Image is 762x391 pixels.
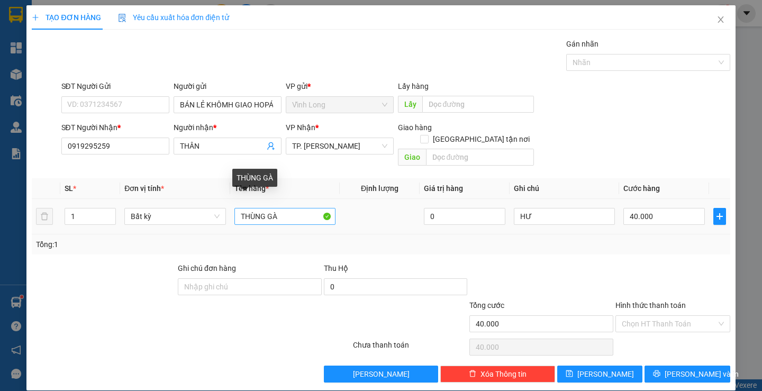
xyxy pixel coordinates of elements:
[480,368,527,380] span: Xóa Thông tin
[324,366,439,383] button: [PERSON_NAME]
[623,184,660,193] span: Cước hàng
[566,370,573,378] span: save
[267,142,275,150] span: user-add
[424,184,463,193] span: Giá trị hàng
[69,60,153,75] div: 0788315317
[286,80,394,92] div: VP gửi
[514,208,615,225] input: Ghi Chú
[32,13,101,22] span: TẠO ĐƠN HÀNG
[69,9,153,34] div: TP. [PERSON_NAME]
[36,208,53,225] button: delete
[361,184,398,193] span: Định lượng
[178,264,236,272] label: Ghi chú đơn hàng
[440,366,555,383] button: deleteXóa Thông tin
[422,96,534,113] input: Dọc đường
[615,301,686,310] label: Hình thức thanh toán
[426,149,534,166] input: Dọc đường
[398,96,422,113] span: Lấy
[324,264,348,272] span: Thu Hộ
[232,169,277,187] div: THÙNG GÀ
[510,178,619,199] th: Ghi chú
[429,133,534,145] span: [GEOGRAPHIC_DATA] tận nơi
[32,14,39,21] span: plus
[713,208,726,225] button: plus
[118,14,126,22] img: icon
[118,13,230,22] span: Yêu cầu xuất hóa đơn điện tử
[131,208,219,224] span: Bất kỳ
[716,15,725,24] span: close
[469,301,504,310] span: Tổng cước
[469,370,476,378] span: delete
[398,123,432,132] span: Giao hàng
[174,80,282,92] div: Người gửi
[398,149,426,166] span: Giao
[286,123,315,132] span: VP Nhận
[292,97,387,113] span: Vĩnh Long
[653,370,660,378] span: printer
[9,9,61,34] div: Vĩnh Long
[174,122,282,133] div: Người nhận
[398,82,429,90] span: Lấy hàng
[714,212,725,221] span: plus
[124,184,164,193] span: Đơn vị tính
[61,122,169,133] div: SĐT Người Nhận
[577,368,634,380] span: [PERSON_NAME]
[178,278,322,295] input: Ghi chú đơn hàng
[424,208,505,225] input: 0
[9,34,61,98] div: BÁN LẺ KHÔMH GIAO HOPÁ ĐƠN
[665,368,739,380] span: [PERSON_NAME] và In
[292,138,387,154] span: TP. Hồ Chí Minh
[234,208,335,225] input: VD: Bàn, Ghế
[9,10,25,21] span: Gửi:
[353,368,410,380] span: [PERSON_NAME]
[557,366,642,383] button: save[PERSON_NAME]
[645,366,730,383] button: printer[PERSON_NAME] và In
[61,80,169,92] div: SĐT Người Gửi
[352,339,469,358] div: Chưa thanh toán
[566,40,598,48] label: Gán nhãn
[69,10,94,21] span: Nhận:
[36,239,295,250] div: Tổng: 1
[65,184,73,193] span: SL
[69,34,153,60] div: BH PHƯƠNG VIỆT
[706,5,736,35] button: Close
